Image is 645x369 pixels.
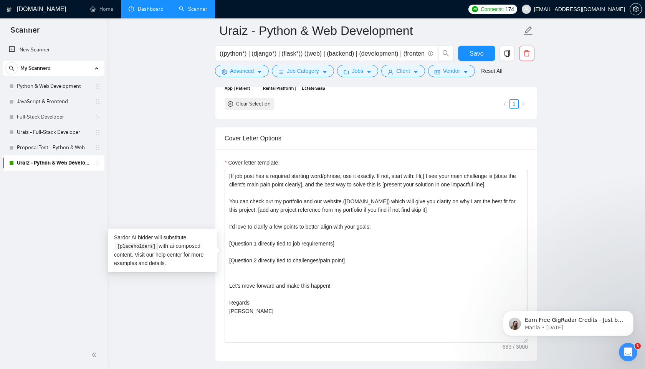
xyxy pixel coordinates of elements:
[225,170,528,343] textarea: Cover letter template:
[5,25,46,41] span: Scanner
[481,5,504,13] span: Connects:
[20,61,51,76] span: My Scanners
[438,46,453,61] button: search
[3,42,104,58] li: New Scanner
[630,6,642,12] a: setting
[230,67,254,75] span: Advanced
[523,26,533,36] span: edit
[435,69,440,75] span: idcard
[396,67,410,75] span: Client
[630,6,642,12] span: setting
[9,42,98,58] a: New Scanner
[225,158,279,167] label: Cover letter template:
[33,22,132,211] span: Earn Free GigRadar Credits - Just by Sharing Your Story! 💬 Want more credits for sending proposal...
[17,125,90,140] a: Uraiz - Full-Stack Developer
[225,127,528,149] div: Cover Letter Options
[7,3,12,16] img: logo
[463,69,468,75] span: caret-down
[519,46,534,61] button: delete
[94,83,101,89] span: holder
[509,99,519,109] li: 1
[491,295,645,348] iframe: Intercom notifications message
[94,160,101,166] span: holder
[521,102,526,106] span: right
[481,67,502,75] a: Reset All
[6,66,17,71] span: search
[470,49,483,58] span: Save
[352,67,364,75] span: Jobs
[630,3,642,15] button: setting
[428,65,475,77] button: idcardVendorcaret-down
[236,100,271,108] div: Clear Selection
[443,67,460,75] span: Vendor
[322,69,327,75] span: caret-down
[503,102,507,106] span: left
[179,6,207,12] a: searchScanner
[220,49,425,58] input: Search Freelance Jobs...
[33,30,132,36] p: Message from Mariia, sent 2w ago
[219,21,522,40] input: Scanner name...
[17,140,90,155] a: Proposal Test - Python & Web Development
[222,69,227,75] span: setting
[94,129,101,135] span: holder
[428,51,433,56] span: info-circle
[17,79,90,94] a: Python & Web Development
[228,101,233,107] span: close-circle
[472,6,478,12] img: upwork-logo.png
[366,69,372,75] span: caret-down
[458,46,495,61] button: Save
[272,65,334,77] button: barsJob Categorycaret-down
[337,65,379,77] button: folderJobscaret-down
[619,343,637,361] iframe: Intercom live chat
[499,46,515,61] button: copy
[17,109,90,125] a: Full-Stack Developer
[17,94,90,109] a: JavaScript & Frontend
[524,7,529,12] span: user
[94,145,101,151] span: holder
[438,50,453,57] span: search
[129,6,164,12] a: dashboardDashboard
[344,69,349,75] span: folder
[635,343,641,349] span: 1
[500,99,509,109] button: left
[413,69,418,75] span: caret-down
[3,61,104,171] li: My Scanners
[505,5,514,13] span: 174
[278,69,284,75] span: bars
[91,351,99,359] span: double-left
[94,114,101,120] span: holder
[519,99,528,109] button: right
[519,50,534,57] span: delete
[90,6,113,12] a: homeHome
[500,50,514,57] span: copy
[5,62,18,74] button: search
[287,67,319,75] span: Job Category
[94,99,101,105] span: holder
[510,100,518,108] a: 1
[257,69,262,75] span: caret-down
[215,65,269,77] button: settingAdvancedcaret-down
[519,99,528,109] li: Next Page
[17,155,90,171] a: Uraiz - Python & Web Development
[388,69,393,75] span: user
[500,99,509,109] li: Previous Page
[381,65,425,77] button: userClientcaret-down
